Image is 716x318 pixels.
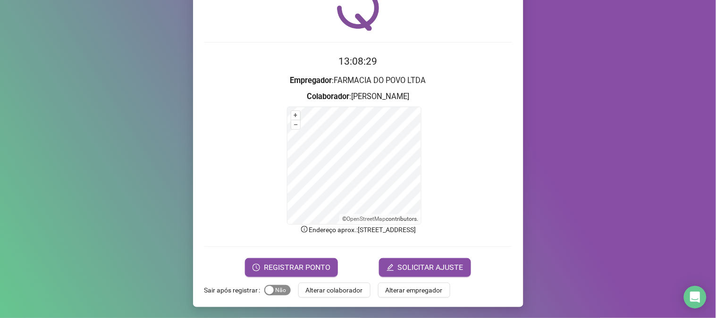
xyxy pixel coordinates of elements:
button: – [291,120,300,129]
strong: Empregador [290,76,332,85]
span: info-circle [300,225,309,234]
div: Open Intercom Messenger [684,286,707,309]
a: OpenStreetMap [346,216,386,222]
span: Alterar empregador [386,285,443,295]
h3: : FARMACIA DO POVO LTDA [204,75,512,87]
button: REGISTRAR PONTO [245,258,338,277]
p: Endereço aprox. : [STREET_ADDRESS] [204,225,512,235]
button: Alterar colaborador [298,283,371,298]
strong: Colaborador [307,92,349,101]
li: © contributors. [342,216,418,222]
time: 13:08:29 [339,56,378,67]
span: REGISTRAR PONTO [264,262,330,273]
label: Sair após registrar [204,283,264,298]
button: Alterar empregador [378,283,450,298]
h3: : [PERSON_NAME] [204,91,512,103]
button: editSOLICITAR AJUSTE [379,258,471,277]
span: clock-circle [253,264,260,271]
span: edit [387,264,394,271]
button: + [291,111,300,120]
span: SOLICITAR AJUSTE [398,262,463,273]
span: Alterar colaborador [306,285,363,295]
